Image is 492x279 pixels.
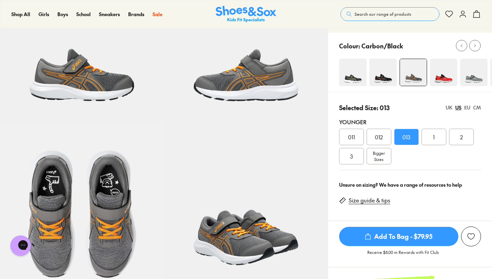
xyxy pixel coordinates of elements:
a: Brands [128,11,144,18]
span: 012 [375,133,383,141]
span: 3 [350,152,353,160]
a: School [76,11,91,18]
span: 2 [460,133,463,141]
button: Add to Wishlist [461,226,481,246]
a: Shop All [11,11,30,18]
span: Add To Bag - $79.95 [339,227,458,246]
img: 4-533670_1 [400,59,427,86]
a: Shoes & Sox [216,6,276,23]
div: CM [473,104,481,111]
a: Size guide & tips [349,197,390,204]
span: 011 [348,133,355,141]
a: Sneakers [99,11,120,18]
div: US [455,104,461,111]
img: 4-551430_1 [460,59,488,86]
p: Receive $8.00 in Rewards with Fit Club [367,249,439,261]
div: UK [446,104,452,111]
a: Sale [153,11,163,18]
span: 1 [433,133,435,141]
img: 4-551418_1 [339,59,367,86]
img: 4-551424_1 [430,59,457,86]
span: 013 [402,133,410,141]
div: EU [464,104,470,111]
p: Colour: [339,41,360,50]
span: Bigger Sizes [373,150,385,162]
button: Add To Bag - $79.95 [339,226,458,246]
a: Boys [57,11,68,18]
div: Unsure on sizing? We have a range of resources to help [339,181,481,188]
p: Carbon/Black [361,41,403,50]
img: 4-522464_1 [369,59,397,86]
div: Younger [339,118,481,126]
span: Search our range of products [355,11,411,17]
button: Search our range of products [340,7,439,21]
iframe: Gorgias live chat messenger [7,233,34,258]
p: Selected Size: 013 [339,103,390,112]
img: SNS_Logo_Responsive.svg [216,6,276,23]
a: Girls [38,11,49,18]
